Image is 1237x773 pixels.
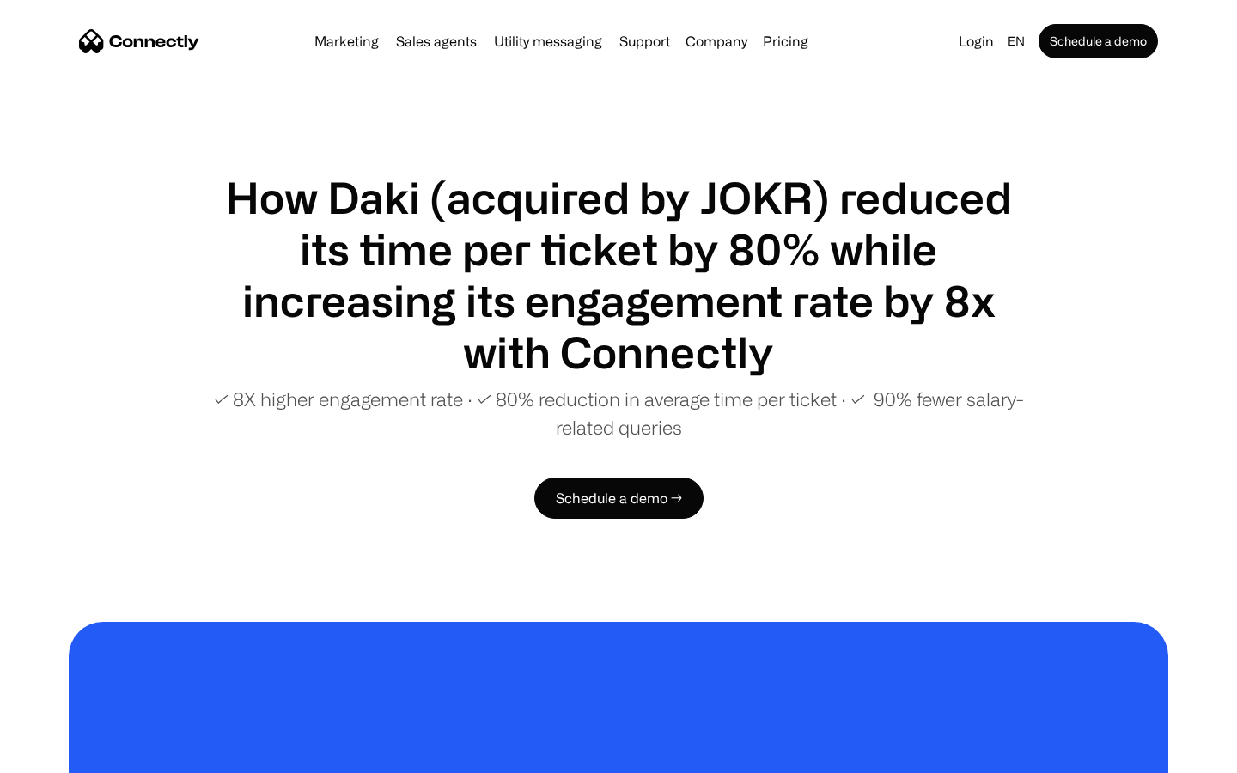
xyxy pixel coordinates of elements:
[17,741,103,767] aside: Language selected: English
[756,34,815,48] a: Pricing
[612,34,677,48] a: Support
[389,34,484,48] a: Sales agents
[487,34,609,48] a: Utility messaging
[206,172,1031,378] h1: How Daki (acquired by JOKR) reduced its time per ticket by 80% while increasing its engagement ra...
[308,34,386,48] a: Marketing
[206,385,1031,441] p: ✓ 8X higher engagement rate ∙ ✓ 80% reduction in average time per ticket ∙ ✓ 90% fewer salary-rel...
[1039,24,1158,58] a: Schedule a demo
[34,743,103,767] ul: Language list
[952,29,1001,53] a: Login
[534,478,704,519] a: Schedule a demo →
[1008,29,1025,53] div: en
[686,29,747,53] div: Company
